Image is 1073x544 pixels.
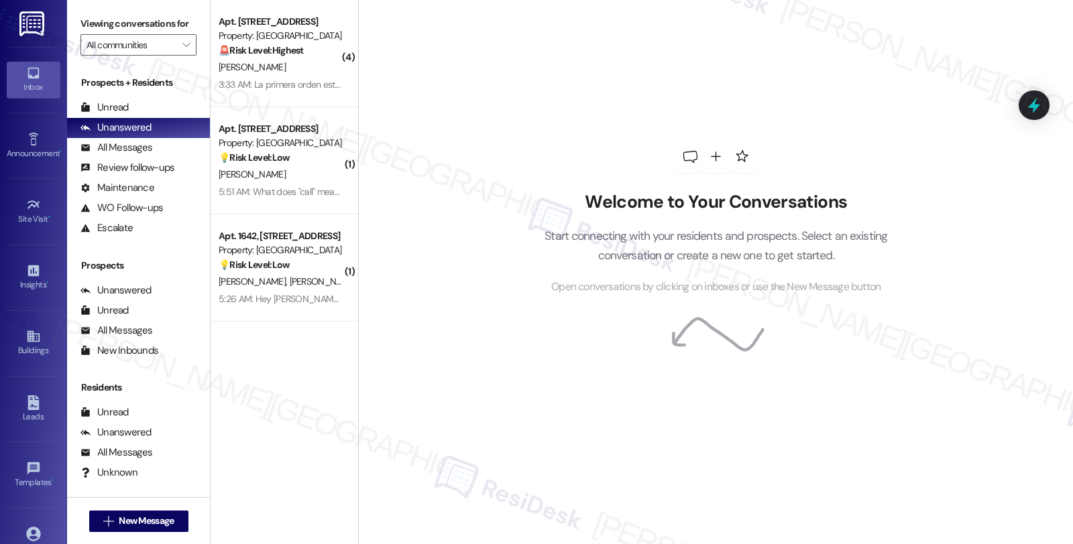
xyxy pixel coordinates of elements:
span: • [46,278,48,287]
label: Viewing conversations for [80,13,196,34]
div: Property: [GEOGRAPHIC_DATA] [219,243,343,257]
span: [PERSON_NAME] [219,275,290,287]
p: Start connecting with your residents and prospects. Select an existing conversation or create a n... [524,226,908,265]
div: WO Follow-ups [80,201,163,215]
span: New Message [119,514,174,528]
div: Apt. [STREET_ADDRESS] [219,15,343,29]
span: [PERSON_NAME] [290,275,357,287]
div: Unread [80,405,129,419]
div: All Messages [80,141,152,155]
div: Property: [GEOGRAPHIC_DATA] [219,136,343,150]
div: All Messages [80,324,152,338]
span: • [52,476,54,485]
div: Unread [80,100,129,115]
input: All communities [87,34,175,56]
i:  [103,516,113,527]
i:  [182,40,190,50]
div: 5:26 AM: Hey [PERSON_NAME], just wanted to follow up with the question from the other day [219,293,583,305]
span: [PERSON_NAME] [219,61,286,73]
a: Site Visit • [7,194,60,230]
a: Inbox [7,62,60,98]
div: Unknown [80,466,137,480]
div: Escalate [80,221,133,235]
div: 5:51 AM: What does "call" mean in the status for my maintenance request [219,186,502,198]
span: • [60,147,62,156]
strong: 💡 Risk Level: Low [219,151,290,163]
strong: 🚨 Risk Level: Highest [219,44,304,56]
div: 3:33 AM: La primera orden esta puesta desde el 14 [PERSON_NAME].. [219,78,488,90]
div: Residents [67,381,210,395]
a: Templates • [7,457,60,493]
div: New Inbounds [80,344,158,358]
div: Apt. 1642, [STREET_ADDRESS] [219,229,343,243]
div: Unanswered [80,121,152,135]
div: Review follow-ups [80,161,174,175]
div: Maintenance [80,181,154,195]
div: All Messages [80,446,152,460]
div: Prospects [67,259,210,273]
h2: Welcome to Your Conversations [524,192,908,213]
span: Open conversations by clicking on inboxes or use the New Message button [551,279,881,295]
a: Insights • [7,259,60,295]
a: Leads [7,391,60,427]
div: Unread [80,303,129,318]
button: New Message [89,511,188,532]
a: Buildings [7,325,60,361]
span: [PERSON_NAME] [219,168,286,180]
span: • [48,212,50,222]
div: Property: [GEOGRAPHIC_DATA] [219,29,343,43]
div: Unanswered [80,283,152,297]
strong: 💡 Risk Level: Low [219,259,290,271]
img: ResiDesk Logo [19,11,47,36]
div: Prospects + Residents [67,76,210,90]
div: Unanswered [80,425,152,439]
div: Apt. [STREET_ADDRESS] [219,122,343,136]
